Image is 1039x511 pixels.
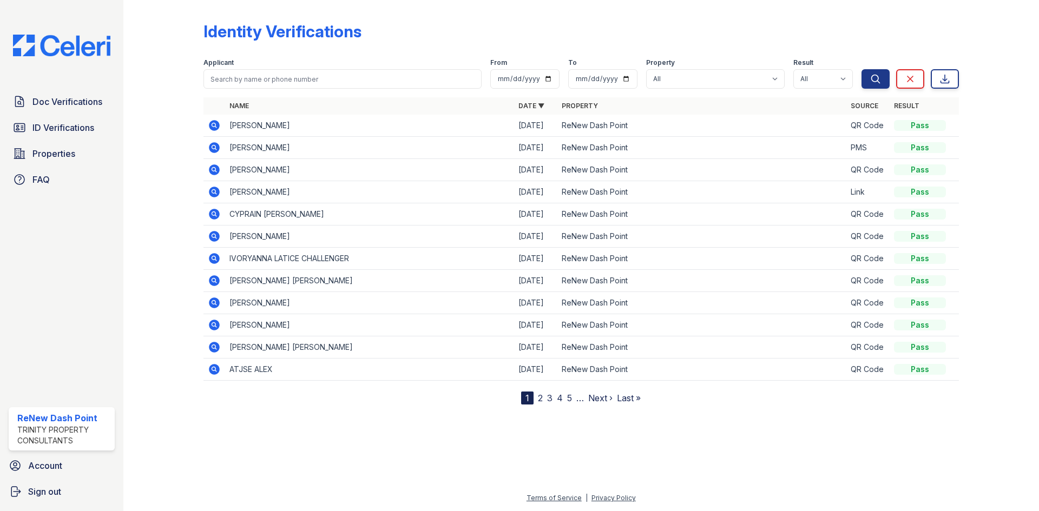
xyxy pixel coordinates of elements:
td: ReNew Dash Point [557,359,846,381]
a: Account [4,455,119,476]
td: QR Code [846,314,890,336]
label: Property [646,58,675,67]
td: QR Code [846,159,890,181]
a: Date ▼ [518,102,544,110]
td: [DATE] [514,359,557,381]
label: Applicant [203,58,234,67]
td: [PERSON_NAME] [225,181,514,203]
a: Next › [588,393,613,403]
td: [PERSON_NAME] [225,292,514,314]
td: [PERSON_NAME] [225,159,514,181]
span: FAQ [32,173,50,186]
label: Result [793,58,813,67]
a: 3 [547,393,553,403]
td: ReNew Dash Point [557,225,846,248]
td: QR Code [846,248,890,270]
span: Account [28,459,62,472]
td: [DATE] [514,336,557,359]
td: ReNew Dash Point [557,336,846,359]
td: [DATE] [514,270,557,292]
a: Doc Verifications [9,91,115,112]
td: [PERSON_NAME] [225,314,514,336]
td: [DATE] [514,137,557,159]
a: 2 [538,393,543,403]
a: Terms of Service [527,494,582,502]
img: CE_Logo_Blue-a8612792a0a2168367f1c8372b55b34899dd931a85d93a1a3d3e32e68fde9ad4.png [4,35,119,56]
div: Pass [894,342,946,353]
div: Pass [894,164,946,175]
td: [DATE] [514,248,557,270]
a: Properties [9,143,115,164]
div: Pass [894,187,946,197]
td: QR Code [846,336,890,359]
label: To [568,58,577,67]
div: Identity Verifications [203,22,361,41]
input: Search by name or phone number [203,69,482,89]
td: IVORYANNA LATICE CHALLENGER [225,248,514,270]
div: 1 [521,391,534,404]
td: QR Code [846,359,890,381]
span: ID Verifications [32,121,94,134]
a: ID Verifications [9,117,115,138]
td: QR Code [846,292,890,314]
div: Trinity Property Consultants [17,424,110,446]
label: From [490,58,507,67]
td: [PERSON_NAME] [PERSON_NAME] [225,336,514,359]
a: Privacy Policy [591,494,636,502]
td: ReNew Dash Point [557,159,846,181]
div: ReNew Dash Point [17,412,110,424]
span: Sign out [28,485,61,498]
td: ReNew Dash Point [557,248,846,270]
a: Name [229,102,249,110]
a: 5 [567,393,572,403]
td: ReNew Dash Point [557,137,846,159]
div: Pass [894,231,946,242]
td: ReNew Dash Point [557,203,846,225]
div: Pass [894,253,946,264]
td: ReNew Dash Point [557,181,846,203]
td: ATJSE ALEX [225,359,514,381]
td: [PERSON_NAME] [225,225,514,248]
div: | [586,494,588,502]
a: Property [562,102,598,110]
a: 4 [557,393,563,403]
a: FAQ [9,169,115,190]
td: [DATE] [514,115,557,137]
a: Result [894,102,919,110]
td: ReNew Dash Point [557,115,846,137]
td: ReNew Dash Point [557,314,846,336]
span: … [576,391,584,404]
td: PMS [846,137,890,159]
td: [PERSON_NAME] [225,115,514,137]
div: Pass [894,297,946,308]
td: QR Code [846,203,890,225]
td: CYPRAIN [PERSON_NAME] [225,203,514,225]
td: [DATE] [514,159,557,181]
td: [DATE] [514,225,557,248]
div: Pass [894,120,946,131]
span: Properties [32,147,75,160]
a: Last » [617,393,641,403]
a: Sign out [4,481,119,502]
div: Pass [894,275,946,286]
td: [PERSON_NAME] [225,137,514,159]
td: [DATE] [514,203,557,225]
div: Pass [894,320,946,330]
div: Pass [894,209,946,220]
td: ReNew Dash Point [557,292,846,314]
a: Source [851,102,878,110]
td: [PERSON_NAME] [PERSON_NAME] [225,270,514,292]
span: Doc Verifications [32,95,102,108]
td: ReNew Dash Point [557,270,846,292]
td: [DATE] [514,181,557,203]
td: [DATE] [514,314,557,336]
td: [DATE] [514,292,557,314]
td: QR Code [846,270,890,292]
td: QR Code [846,225,890,248]
td: Link [846,181,890,203]
td: QR Code [846,115,890,137]
div: Pass [894,364,946,375]
div: Pass [894,142,946,153]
